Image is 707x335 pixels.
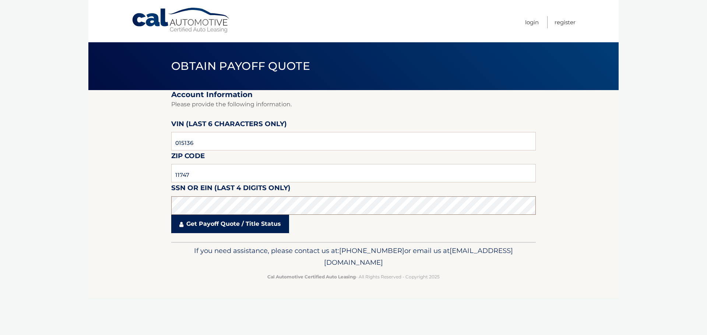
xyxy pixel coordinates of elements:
[131,7,231,33] a: Cal Automotive
[339,246,404,255] span: [PHONE_NUMBER]
[171,90,536,99] h2: Account Information
[171,182,291,196] label: SSN or EIN (last 4 digits only)
[555,16,576,28] a: Register
[171,215,289,233] a: Get Payoff Quote / Title Status
[171,118,287,132] label: VIN (last 6 characters only)
[525,16,539,28] a: Login
[171,99,536,110] p: Please provide the following information.
[176,245,531,268] p: If you need assistance, please contact us at: or email us at
[171,59,310,73] span: Obtain Payoff Quote
[267,274,356,279] strong: Cal Automotive Certified Auto Leasing
[176,273,531,281] p: - All Rights Reserved - Copyright 2025
[171,150,205,164] label: Zip Code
